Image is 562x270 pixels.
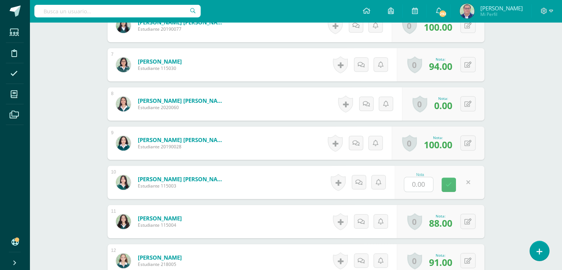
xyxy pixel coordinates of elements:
[439,10,447,18] span: 292
[138,26,226,32] span: Estudiante 20190077
[116,97,131,111] img: 5ba1533ff7a61f443698ede858c08838.png
[138,183,226,189] span: Estudiante 115003
[138,136,226,144] a: [PERSON_NAME] [PERSON_NAME]
[434,99,452,112] span: 0.00
[138,58,182,65] a: [PERSON_NAME]
[480,4,522,12] span: [PERSON_NAME]
[407,252,422,269] a: 0
[116,57,131,72] img: c554df55e9f962eae7f9191db1fee9e4.png
[480,11,522,17] span: Mi Perfil
[424,21,452,33] span: 100.00
[116,18,131,33] img: 0f7f74d9af2ed47b5a90279b26f47e94.png
[429,213,452,219] div: Nota:
[138,144,226,150] span: Estudiante 20190028
[407,56,422,73] a: 0
[429,256,452,269] span: 91.00
[429,217,452,229] span: 88.00
[402,17,417,34] a: 0
[404,173,436,177] div: Nota
[34,5,201,17] input: Busca un usuario...
[138,222,182,228] span: Estudiante 115004
[424,135,452,140] div: Nota:
[116,214,131,229] img: f48cd29e58dc7f443bba771c50f23856.png
[138,18,226,26] a: [PERSON_NAME] [PERSON_NAME]
[138,65,182,71] span: Estudiante 115030
[412,95,427,112] a: 0
[116,253,131,268] img: c02f19c03c42b32229d57a1491bb6dc4.png
[138,104,226,111] span: Estudiante 2020060
[429,253,452,258] div: Nota:
[138,97,226,104] a: [PERSON_NAME] [PERSON_NAME]
[402,135,417,152] a: 0
[434,96,452,101] div: Nota:
[138,261,182,267] span: Estudiante 218005
[424,138,452,151] span: 100.00
[138,175,226,183] a: [PERSON_NAME] [PERSON_NAME]
[116,175,131,190] img: 2da0a9ff732b8130581002178a26af86.png
[116,136,131,151] img: 8ec329a60c93d912ff31db991fcd35ce.png
[429,60,452,72] span: 94.00
[138,254,182,261] a: [PERSON_NAME]
[138,215,182,222] a: [PERSON_NAME]
[407,213,422,230] a: 0
[429,57,452,62] div: Nota:
[460,4,474,18] img: eac5640a810b8dcfe6ce893a14069202.png
[404,177,433,192] input: 0-100.0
